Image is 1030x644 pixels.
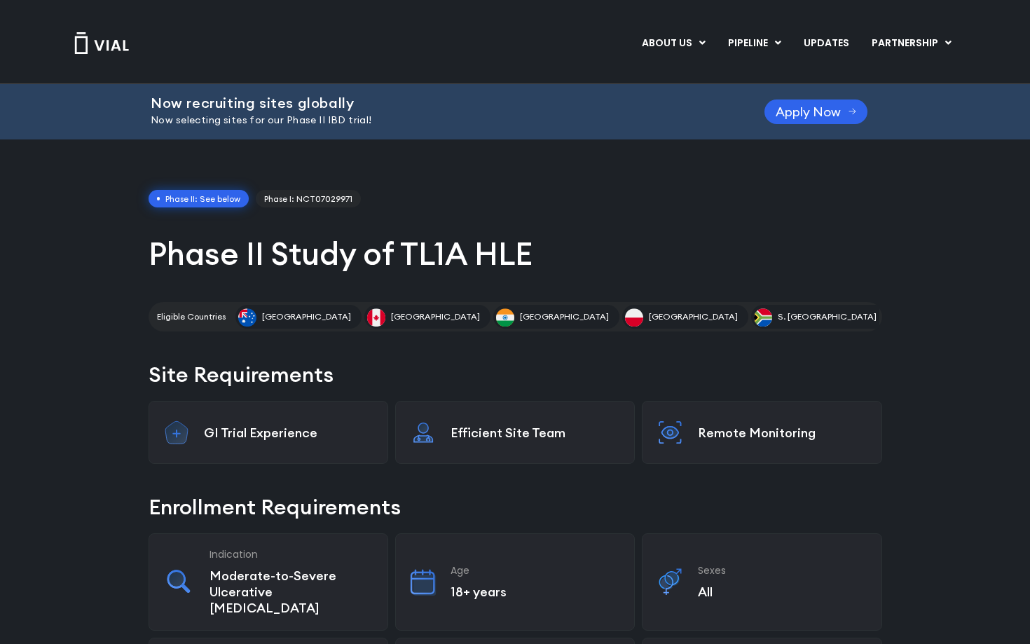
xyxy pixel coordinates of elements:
h2: Enrollment Requirements [149,492,882,522]
a: Apply Now [764,100,867,124]
span: [GEOGRAPHIC_DATA] [520,310,609,323]
p: Efficient Site Team [451,425,620,441]
p: All [698,584,867,600]
img: Vial Logo [74,32,130,54]
span: Apply Now [776,107,841,117]
span: [GEOGRAPHIC_DATA] [391,310,480,323]
p: 18+ years [451,584,620,600]
h3: Indication [210,548,373,561]
p: Now selecting sites for our Phase II IBD trial! [151,113,729,128]
span: S. [GEOGRAPHIC_DATA] [778,310,877,323]
span: [GEOGRAPHIC_DATA] [262,310,351,323]
span: [GEOGRAPHIC_DATA] [649,310,738,323]
img: S. Africa [754,308,772,327]
a: ABOUT USMenu Toggle [631,32,716,55]
span: Phase II: See below [149,190,249,208]
a: UPDATES [792,32,860,55]
h3: Sexes [698,564,867,577]
h3: Age [451,564,620,577]
h2: Site Requirements [149,359,882,390]
img: India [496,308,514,327]
h2: Now recruiting sites globally [151,95,729,111]
h1: Phase II Study of TL1A HLE [149,233,882,274]
a: Phase I: NCT07029971 [256,190,361,208]
p: Remote Monitoring [698,425,867,441]
p: GI Trial Experience [204,425,373,441]
img: Canada [367,308,385,327]
h2: Eligible Countries [157,310,226,323]
a: PARTNERSHIPMenu Toggle [860,32,963,55]
a: PIPELINEMenu Toggle [717,32,792,55]
p: Moderate-to-Severe Ulcerative [MEDICAL_DATA] [210,568,373,616]
img: Australia [238,308,256,327]
img: Poland [625,308,643,327]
